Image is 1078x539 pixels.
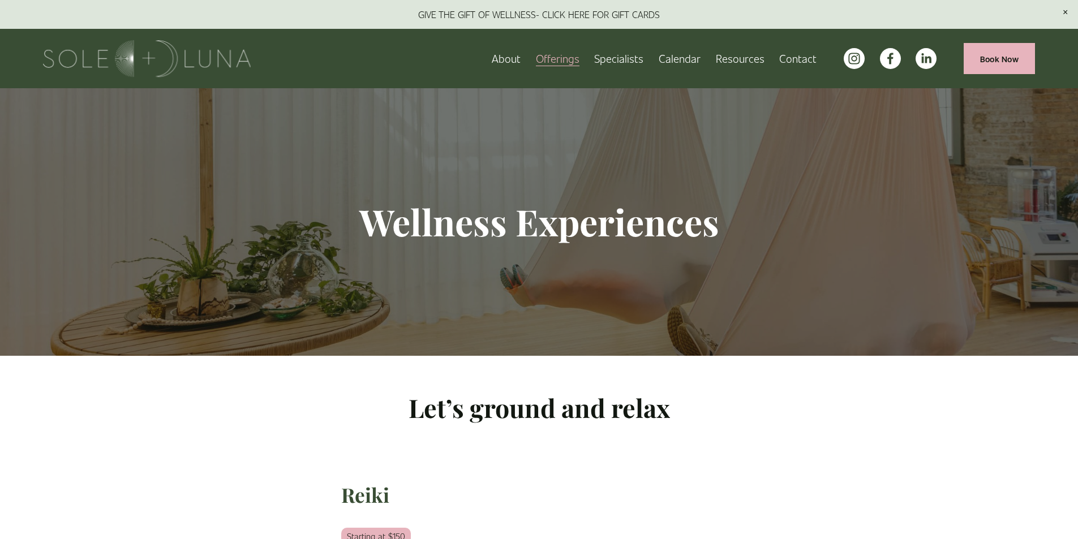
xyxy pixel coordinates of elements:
a: About [492,49,521,68]
a: folder dropdown [536,49,579,68]
h1: Wellness Experiences [242,200,836,244]
h3: Reiki [341,482,737,508]
span: Offerings [536,50,579,67]
a: Contact [779,49,817,68]
a: LinkedIn [916,48,937,69]
img: Sole + Luna [43,40,251,77]
a: Calendar [659,49,701,68]
a: instagram-unauth [844,48,865,69]
a: Specialists [594,49,643,68]
span: Resources [716,50,765,67]
a: facebook-unauth [880,48,901,69]
h2: Let’s ground and relax [341,391,737,424]
a: Book Now [964,43,1035,74]
a: folder dropdown [716,49,765,68]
